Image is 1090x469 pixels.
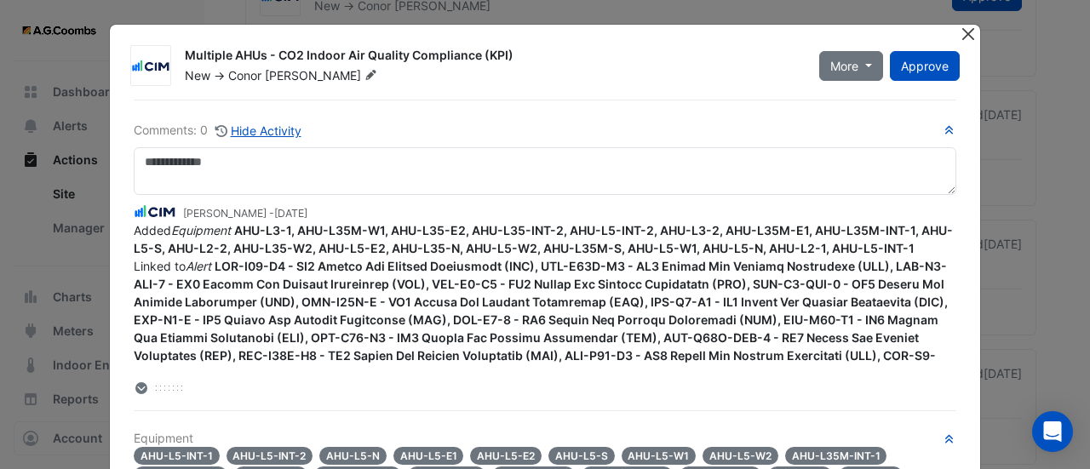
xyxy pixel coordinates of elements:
[227,447,313,465] span: AHU-L5-INT-2
[183,206,307,221] small: [PERSON_NAME] -
[131,58,170,75] img: CIM
[186,259,211,273] em: Alert
[319,447,387,465] span: AHU-L5-N
[134,432,956,446] h6: Equipment
[785,447,887,465] span: AHU-L35M-INT-1
[703,447,778,465] span: AHU-L5-W2
[901,59,949,73] span: Approve
[1032,411,1073,452] div: Open Intercom Messenger
[470,447,542,465] span: AHU-L5-E2
[134,223,953,255] strong: AHU-L3-1, AHU-L35M-W1, AHU-L35-E2, AHU-L35-INT-2, AHU-L5-INT-2, AHU-L3-2, AHU-L35M-E1, AHU-L35M-I...
[890,51,960,81] button: Approve
[215,121,302,140] button: Hide Activity
[185,47,799,67] div: Multiple AHUs - CO2 Indoor Air Quality Compliance (KPI)
[134,447,220,465] span: AHU-L5-INT-1
[228,68,261,83] span: Conor
[134,382,149,394] fa-layers: More
[274,207,307,220] span: 2025-09-25 11:38:35
[134,203,176,221] img: CIM
[830,57,858,75] span: More
[393,447,464,465] span: AHU-L5-E1
[548,447,615,465] span: AHU-L5-S
[134,223,953,255] span: Added
[265,67,381,84] span: [PERSON_NAME]
[185,68,210,83] span: New
[622,447,697,465] span: AHU-L5-W1
[171,223,231,237] em: Equipment
[134,121,302,140] div: Comments: 0
[959,25,977,43] button: Close
[214,68,225,83] span: ->
[819,51,883,81] button: More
